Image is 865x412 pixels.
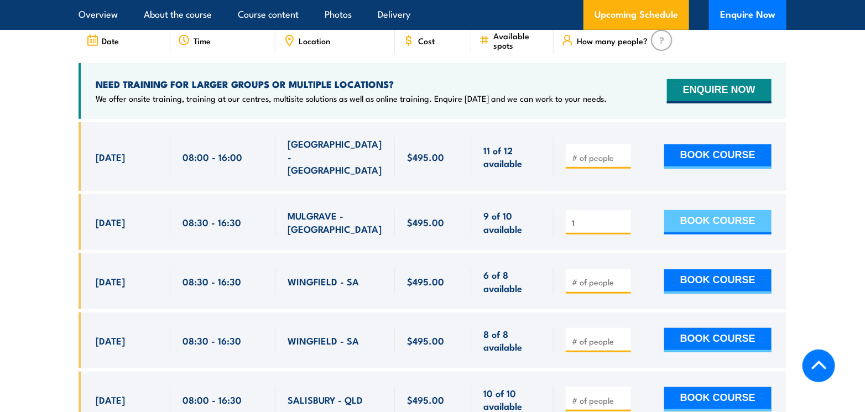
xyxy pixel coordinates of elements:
[664,328,772,352] button: BOOK COURSE
[96,216,125,228] span: [DATE]
[96,150,125,163] span: [DATE]
[667,79,772,103] button: ENQUIRE NOW
[96,393,125,406] span: [DATE]
[194,36,211,45] span: Time
[102,36,119,45] span: Date
[418,36,435,45] span: Cost
[96,93,607,104] p: We offer onsite training, training at our centres, multisite solutions as well as online training...
[572,395,627,406] input: # of people
[96,334,125,347] span: [DATE]
[483,209,541,235] span: 9 of 10 available
[288,137,383,176] span: [GEOGRAPHIC_DATA] - [GEOGRAPHIC_DATA]
[483,327,541,353] span: 8 of 8 available
[183,275,241,288] span: 08:30 - 16:30
[288,393,363,406] span: SALISBURY - QLD
[664,210,772,234] button: BOOK COURSE
[407,216,444,228] span: $495.00
[288,209,383,235] span: MULGRAVE - [GEOGRAPHIC_DATA]
[483,144,541,170] span: 11 of 12 available
[577,36,648,45] span: How many people?
[407,150,444,163] span: $495.00
[288,275,359,288] span: WINGFIELD - SA
[407,334,444,347] span: $495.00
[183,216,241,228] span: 08:30 - 16:30
[572,152,627,163] input: # of people
[483,268,541,294] span: 6 of 8 available
[493,31,546,50] span: Available spots
[407,275,444,288] span: $495.00
[183,393,242,406] span: 08:00 - 16:30
[183,334,241,347] span: 08:30 - 16:30
[664,144,772,169] button: BOOK COURSE
[572,217,627,228] input: # of people
[572,277,627,288] input: # of people
[183,150,242,163] span: 08:00 - 16:00
[299,36,330,45] span: Location
[664,269,772,294] button: BOOK COURSE
[407,393,444,406] span: $495.00
[96,275,125,288] span: [DATE]
[664,387,772,411] button: BOOK COURSE
[288,334,359,347] span: WINGFIELD - SA
[96,78,607,90] h4: NEED TRAINING FOR LARGER GROUPS OR MULTIPLE LOCATIONS?
[572,336,627,347] input: # of people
